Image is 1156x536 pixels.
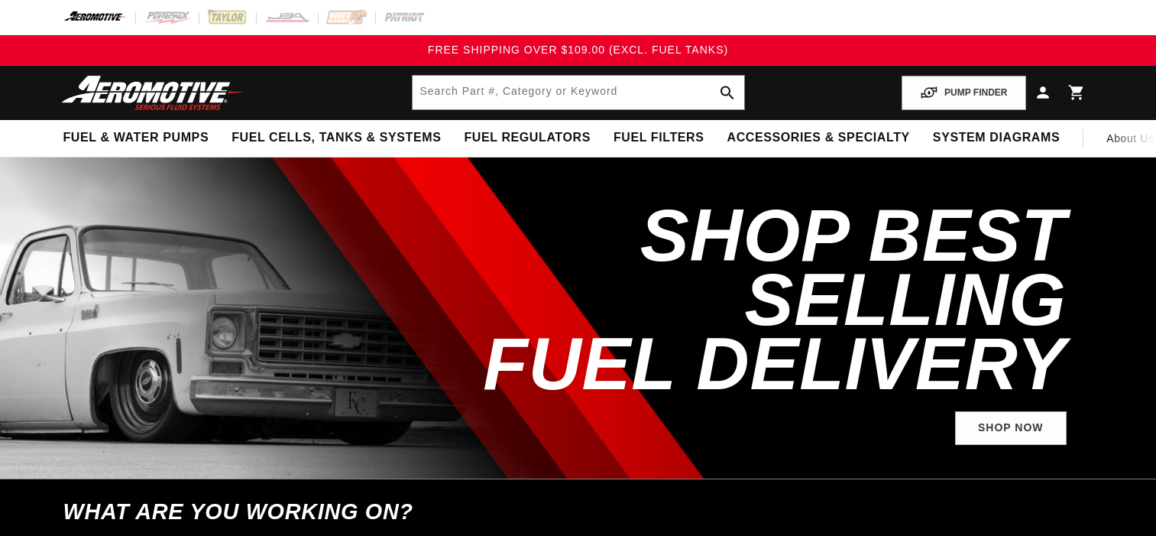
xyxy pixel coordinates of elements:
[428,44,728,56] span: FREE SHIPPING OVER $109.00 (EXCL. FUEL TANKS)
[1106,132,1154,145] span: About Us
[727,130,910,146] span: Accessories & Specialty
[716,120,921,156] summary: Accessories & Specialty
[933,130,1060,146] span: System Diagrams
[955,411,1067,446] a: Shop Now
[602,120,716,156] summary: Fuel Filters
[464,130,590,146] span: Fuel Regulators
[57,75,248,111] img: Aeromotive
[413,76,744,109] input: Search by Part Number, Category or Keyword
[232,130,441,146] span: Fuel Cells, Tanks & Systems
[220,120,452,156] summary: Fuel Cells, Tanks & Systems
[902,76,1025,110] button: PUMP FINDER
[711,76,744,109] button: search button
[413,203,1067,396] h2: SHOP BEST SELLING FUEL DELIVERY
[614,130,704,146] span: Fuel Filters
[52,120,221,156] summary: Fuel & Water Pumps
[63,130,209,146] span: Fuel & Water Pumps
[921,120,1071,156] summary: System Diagrams
[452,120,601,156] summary: Fuel Regulators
